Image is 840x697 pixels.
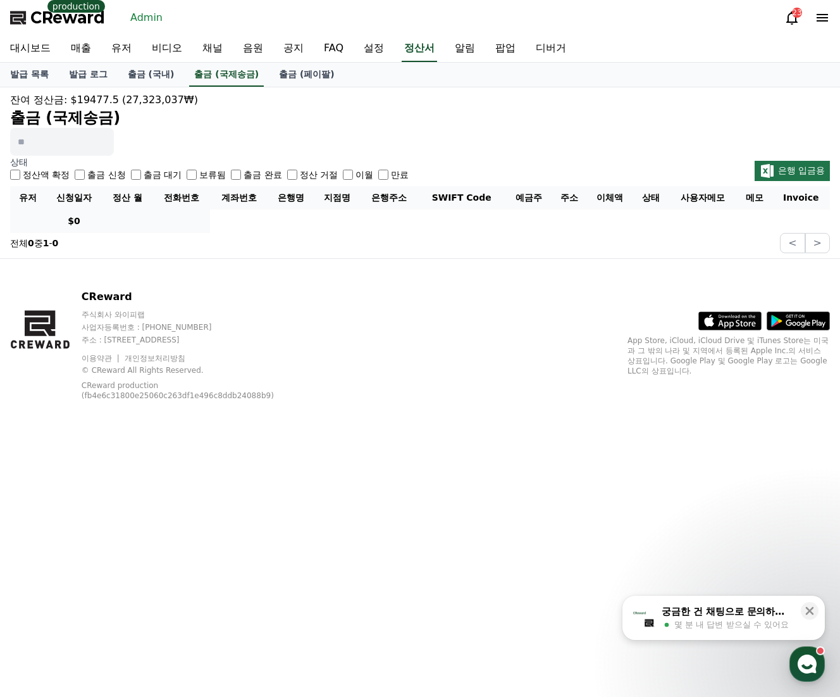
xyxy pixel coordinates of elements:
[59,63,118,87] a: 발급 로그
[485,35,526,62] a: 팝업
[10,156,409,168] p: 상태
[10,237,58,249] p: 전체 중 -
[552,186,586,210] th: 주소
[82,289,304,305] p: CReward
[210,186,268,210] th: 계좌번호
[737,186,772,210] th: 메모
[587,186,633,210] th: 이체액
[28,238,34,248] strong: 0
[314,35,354,62] a: FAQ
[268,186,314,210] th: 은행명
[82,322,304,332] p: 사업자등록번호 : [PHONE_NUMBER]
[102,186,152,210] th: 정산 월
[10,8,105,28] a: CReward
[144,168,182,181] label: 출금 대기
[10,186,45,210] th: 유저
[118,63,185,87] a: 출금 (국내)
[780,233,805,253] button: <
[82,354,121,363] a: 이용약관
[668,186,736,210] th: 사용자메모
[784,10,800,25] a: 23
[417,186,505,210] th: SWIFT Code
[192,35,233,62] a: 채널
[445,35,485,62] a: 알림
[82,310,304,320] p: 주식회사 와이피랩
[10,108,830,128] h2: 출금 (국제송금)
[61,35,101,62] a: 매출
[82,335,304,345] p: 주소 : [STREET_ADDRESS]
[199,168,226,181] label: 보류됨
[40,420,47,430] span: 홈
[87,168,125,181] label: 출금 신청
[314,186,360,210] th: 지점명
[153,186,211,210] th: 전화번호
[23,168,70,181] label: 정산액 확정
[360,186,417,210] th: 은행주소
[163,401,243,433] a: 설정
[195,420,211,430] span: 설정
[627,336,830,376] p: App Store, iCloud, iCloud Drive 및 iTunes Store는 미국과 그 밖의 나라 및 지역에서 등록된 Apple Inc.의 서비스 상표입니다. Goo...
[125,354,185,363] a: 개인정보처리방침
[244,168,281,181] label: 출금 완료
[755,161,830,181] button: 은행 입금용
[189,63,264,87] a: 출금 (국제송금)
[273,35,314,62] a: 공지
[142,35,192,62] a: 비디오
[772,186,830,210] th: Invoice
[4,401,83,433] a: 홈
[82,365,304,375] p: © CReward All Rights Reserved.
[391,168,409,181] label: 만료
[355,168,373,181] label: 이월
[10,94,67,106] span: 잔여 정산금:
[43,238,49,248] strong: 1
[778,165,825,175] span: 은행 입금용
[71,94,198,106] span: $19477.5 (27,323,037₩)
[45,186,102,210] th: 신청일자
[354,35,394,62] a: 설정
[101,35,142,62] a: 유저
[526,35,576,62] a: 디버거
[52,238,59,248] strong: 0
[30,8,105,28] span: CReward
[125,8,168,28] a: Admin
[792,8,802,18] div: 23
[805,233,830,253] button: >
[116,421,131,431] span: 대화
[269,63,345,87] a: 출금 (페이팔)
[633,186,668,210] th: 상태
[300,168,338,181] label: 정산 거절
[83,401,163,433] a: 대화
[50,215,97,228] p: $0
[82,380,284,401] p: CReward production (fb4e6c31800e25060c263df1e496c8ddb24088b9)
[505,186,552,210] th: 예금주
[233,35,273,62] a: 음원
[402,35,437,62] a: 정산서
